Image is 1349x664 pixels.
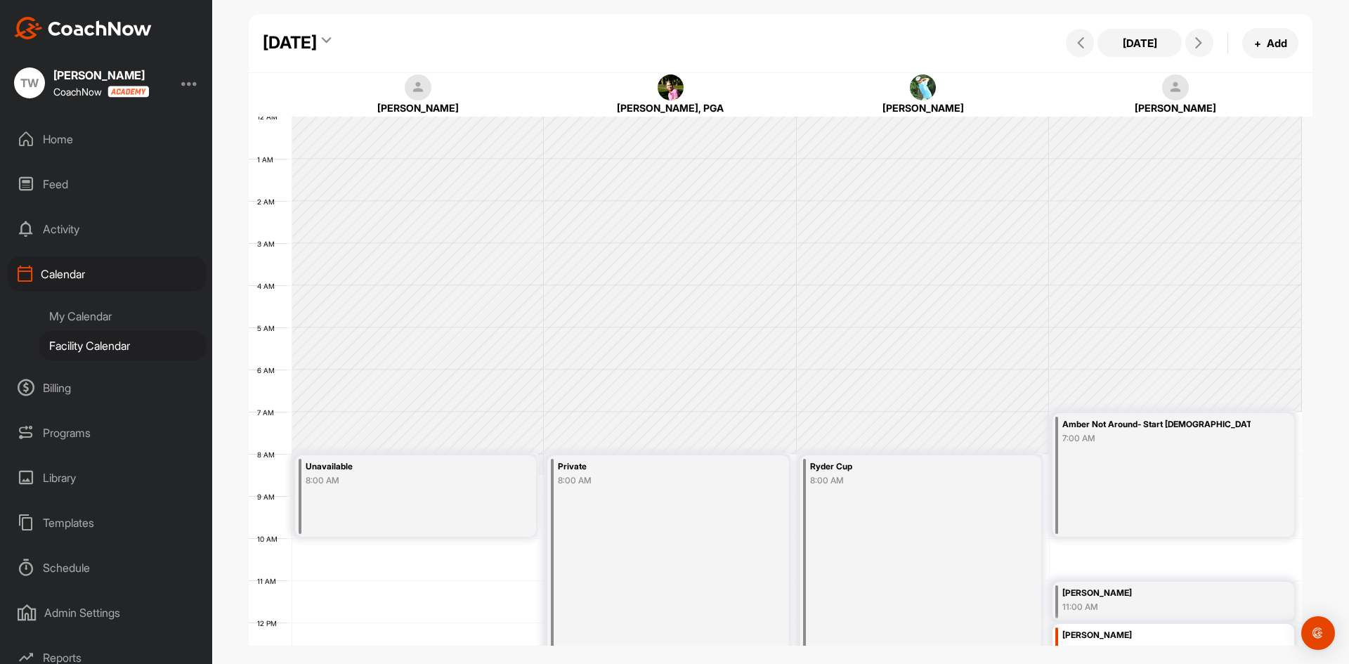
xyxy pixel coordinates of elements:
div: 9 AM [249,493,289,501]
img: square_095835cd76ac6bd3b20469ba0b26027f.jpg [658,74,684,101]
div: [DATE] [263,30,317,56]
div: [PERSON_NAME], PGA [566,100,776,115]
div: Admin Settings [8,595,206,630]
div: 2 AM [249,197,289,206]
div: 8 AM [249,450,289,459]
div: Private [558,459,745,475]
div: 11 AM [249,577,290,585]
div: Facility Calendar [39,331,206,360]
div: 7:00 AM [1062,432,1251,445]
div: Schedule [8,550,206,585]
div: Calendar [8,256,206,292]
div: Billing [8,370,206,405]
div: Library [8,460,206,495]
div: 4 AM [249,282,289,290]
div: Templates [8,505,206,540]
img: square_default-ef6cabf814de5a2bf16c804365e32c732080f9872bdf737d349900a9daf73cf9.png [1162,74,1189,101]
div: TW [14,67,45,98]
div: [PERSON_NAME] [1062,585,1251,601]
div: Open Intercom Messenger [1301,616,1335,650]
button: +Add [1242,28,1298,58]
div: 1 AM [249,155,287,164]
div: Amber Not Around- Start [DEMOGRAPHIC_DATA] [1062,417,1251,433]
img: square_default-ef6cabf814de5a2bf16c804365e32c732080f9872bdf737d349900a9daf73cf9.png [405,74,431,101]
div: 3 AM [249,240,289,248]
div: 6 AM [249,366,289,375]
div: CoachNow [53,86,149,98]
div: Feed [8,167,206,202]
img: CoachNow acadmey [107,86,149,98]
div: Home [8,122,206,157]
div: My Calendar [39,301,206,331]
button: [DATE] [1097,29,1182,57]
div: Unavailable [306,459,493,475]
div: 5 AM [249,324,289,332]
img: CoachNow [14,17,152,39]
div: Ryder Cup [810,459,998,475]
div: 11:00 AM [1062,601,1251,613]
div: 8:00 AM [306,474,493,487]
div: [PERSON_NAME] [313,100,523,115]
div: 7 AM [249,408,288,417]
div: [PERSON_NAME] [818,100,1028,115]
div: [PERSON_NAME] [1071,100,1281,115]
div: [PERSON_NAME] [1062,627,1291,644]
div: 10 AM [249,535,292,543]
div: Programs [8,415,206,450]
img: square_1707734b9169688d3d4311bb3a41c2ac.jpg [910,74,937,101]
div: [PERSON_NAME] [53,70,149,81]
div: Activity [8,211,206,247]
div: 12:00 PM [1062,643,1099,656]
div: 8:00 AM [810,474,998,487]
span: + [1254,36,1261,51]
div: 8:00 AM [558,474,745,487]
div: 12 PM [249,619,291,627]
div: 12 AM [249,112,292,121]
